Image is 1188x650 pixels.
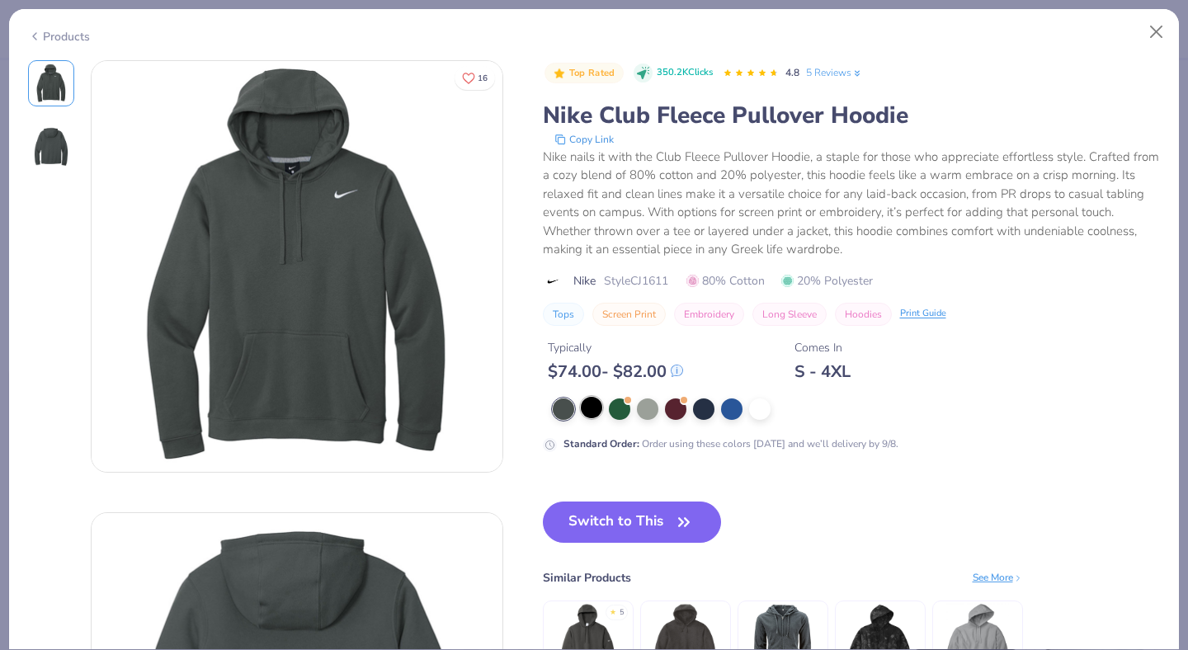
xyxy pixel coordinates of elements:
div: Print Guide [900,307,946,321]
div: Nike Club Fleece Pullover Hoodie [543,100,1161,131]
div: $ 74.00 - $ 82.00 [548,361,683,382]
span: Top Rated [569,68,615,78]
div: See More [973,570,1023,585]
img: brand logo [543,275,565,288]
span: 16 [478,74,488,82]
button: Like [455,66,495,90]
div: ★ [610,607,616,614]
img: Top Rated sort [553,67,566,80]
button: Long Sleeve [752,303,827,326]
img: Front [92,61,502,472]
button: Close [1141,16,1172,48]
div: 4.8 Stars [723,60,779,87]
img: Back [31,126,71,166]
div: Typically [548,339,683,356]
img: Front [31,64,71,103]
button: Switch to This [543,502,722,543]
button: copy to clipboard [549,131,619,148]
button: Badge Button [544,63,624,84]
div: Order using these colors [DATE] and we’ll delivery by 9/8. [563,436,898,451]
div: Products [28,28,90,45]
div: Similar Products [543,569,631,586]
a: 5 Reviews [806,65,863,80]
span: 350.2K Clicks [657,66,713,80]
button: Hoodies [835,303,892,326]
button: Screen Print [592,303,666,326]
span: Style CJ1611 [604,272,668,290]
button: Embroidery [674,303,744,326]
span: 4.8 [785,66,799,79]
div: Comes In [794,339,851,356]
div: Nike nails it with the Club Fleece Pullover Hoodie, a staple for those who appreciate effortless ... [543,148,1161,259]
strong: Standard Order : [563,437,639,450]
button: Tops [543,303,584,326]
div: S - 4XL [794,361,851,382]
span: Nike [573,272,596,290]
span: 20% Polyester [781,272,873,290]
div: 5 [620,607,624,619]
span: 80% Cotton [686,272,765,290]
